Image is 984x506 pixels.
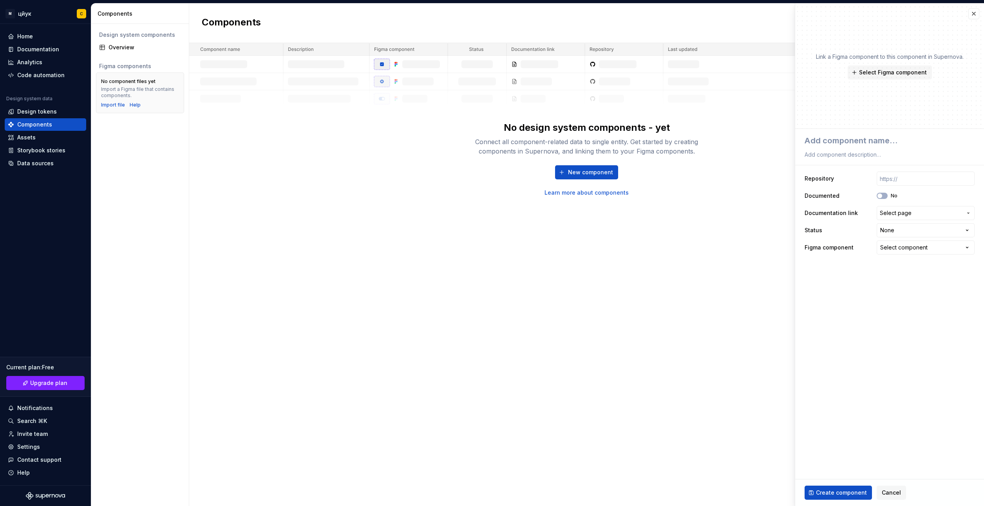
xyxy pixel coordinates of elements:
[5,441,86,453] a: Settings
[805,244,854,251] label: Figma component
[5,9,15,18] div: М
[17,456,62,464] div: Contact support
[5,454,86,466] button: Contact support
[5,415,86,427] button: Search ⌘K
[6,376,85,390] a: Upgrade plan
[80,11,83,17] div: С
[805,192,839,200] label: Documented
[17,430,48,438] div: Invite team
[130,102,141,108] a: Help
[2,5,89,22] button: МцйукС
[877,206,975,220] button: Select page
[5,428,86,440] a: Invite team
[6,363,85,371] div: Current plan : Free
[26,492,65,500] svg: Supernova Logo
[5,402,86,414] button: Notifications
[504,121,670,134] div: No design system components - yet
[101,78,156,85] div: No component files yet
[5,69,86,81] a: Code automation
[877,240,975,255] button: Select component
[859,69,927,76] span: Select Figma component
[848,65,932,80] button: Select Figma component
[99,31,181,39] div: Design system components
[461,137,712,156] div: Connect all component-related data to single entity. Get started by creating components in Supern...
[805,209,858,217] label: Documentation link
[30,379,67,387] span: Upgrade plan
[101,102,125,108] button: Import file
[816,53,964,61] p: Link a Figma component to this component in Supernova.
[5,466,86,479] button: Help
[891,193,897,199] label: No
[5,43,86,56] a: Documentation
[5,105,86,118] a: Design tokens
[5,56,86,69] a: Analytics
[5,131,86,144] a: Assets
[568,168,613,176] span: New component
[96,41,184,54] a: Overview
[17,134,36,141] div: Assets
[17,404,53,412] div: Notifications
[18,10,31,18] div: цйук
[101,86,179,99] div: Import a Figma file that contains components.
[99,62,181,70] div: Figma components
[98,10,186,18] div: Components
[805,486,872,500] button: Create component
[17,417,47,425] div: Search ⌘K
[17,45,59,53] div: Documentation
[6,96,52,102] div: Design system data
[17,71,65,79] div: Code automation
[17,108,57,116] div: Design tokens
[17,121,52,128] div: Components
[5,30,86,43] a: Home
[17,146,65,154] div: Storybook stories
[882,489,901,497] span: Cancel
[877,486,906,500] button: Cancel
[880,244,928,251] div: Select component
[5,144,86,157] a: Storybook stories
[17,443,40,451] div: Settings
[5,118,86,131] a: Components
[805,175,834,183] label: Repository
[5,157,86,170] a: Data sources
[17,58,42,66] div: Analytics
[17,33,33,40] div: Home
[109,43,181,51] div: Overview
[805,226,822,234] label: Status
[816,489,867,497] span: Create component
[544,189,629,197] a: Learn more about components
[17,159,54,167] div: Data sources
[877,172,975,186] input: https://
[17,469,30,477] div: Help
[202,16,261,30] h2: Components
[880,209,912,217] span: Select page
[555,165,618,179] button: New component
